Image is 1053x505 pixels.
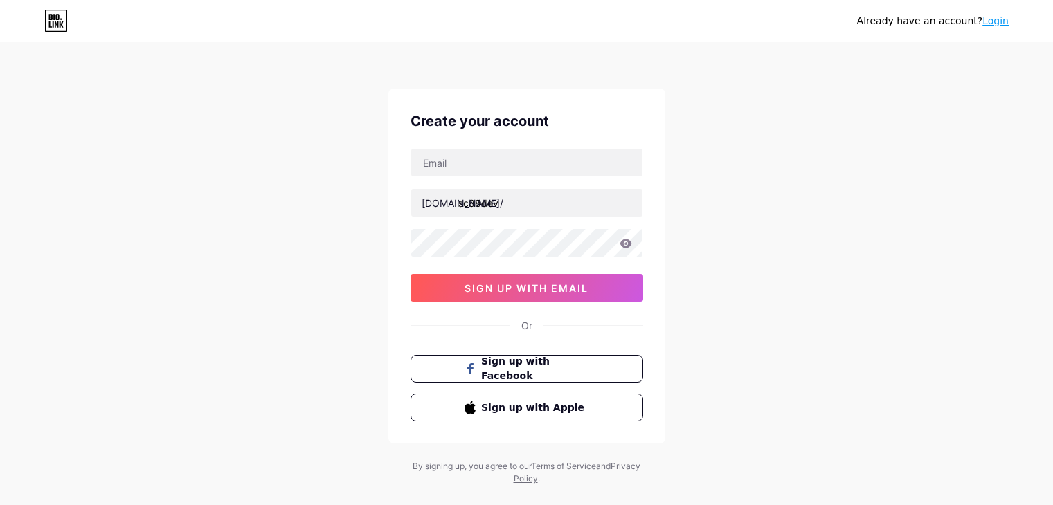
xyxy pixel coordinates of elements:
span: Sign up with Apple [481,401,588,415]
span: sign up with email [465,282,588,294]
span: Sign up with Facebook [481,354,588,383]
div: Already have an account? [857,14,1009,28]
div: Create your account [411,111,643,131]
div: [DOMAIN_NAME]/ [422,196,503,210]
div: Or [521,318,532,333]
input: username [411,189,642,217]
input: Email [411,149,642,176]
button: sign up with email [411,274,643,302]
button: Sign up with Apple [411,394,643,421]
a: Terms of Service [531,461,596,471]
button: Sign up with Facebook [411,355,643,383]
div: By signing up, you agree to our and . [409,460,645,485]
a: Login [982,15,1009,26]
